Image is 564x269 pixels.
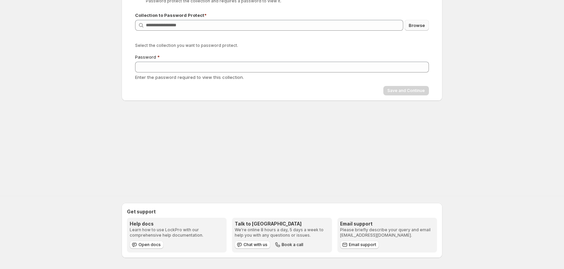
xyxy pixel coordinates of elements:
[130,227,224,238] p: Learn how to use LockPro with our comprehensive help documentation.
[235,227,329,238] p: We're online 8 hours a day, 5 days a week to help you with any questions or issues.
[282,242,303,247] span: Book a call
[243,242,267,247] span: Chat with us
[135,43,429,48] p: Select the collection you want to password protect.
[235,220,329,227] h3: Talk to [GEOGRAPHIC_DATA]
[135,54,156,60] span: Password
[135,74,244,80] span: Enter the password required to view this collection.
[340,241,379,249] a: Email support
[273,241,306,249] button: Book a call
[135,12,429,19] p: Collection to Password Protect
[138,242,161,247] span: Open docs
[130,220,224,227] h3: Help docs
[127,208,437,215] h2: Get support
[235,241,270,249] button: Chat with us
[130,241,163,249] a: Open docs
[405,20,429,31] button: Browse
[340,220,434,227] h3: Email support
[349,242,376,247] span: Email support
[340,227,434,238] p: Please briefly describe your query and email [EMAIL_ADDRESS][DOMAIN_NAME].
[409,22,425,29] span: Browse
